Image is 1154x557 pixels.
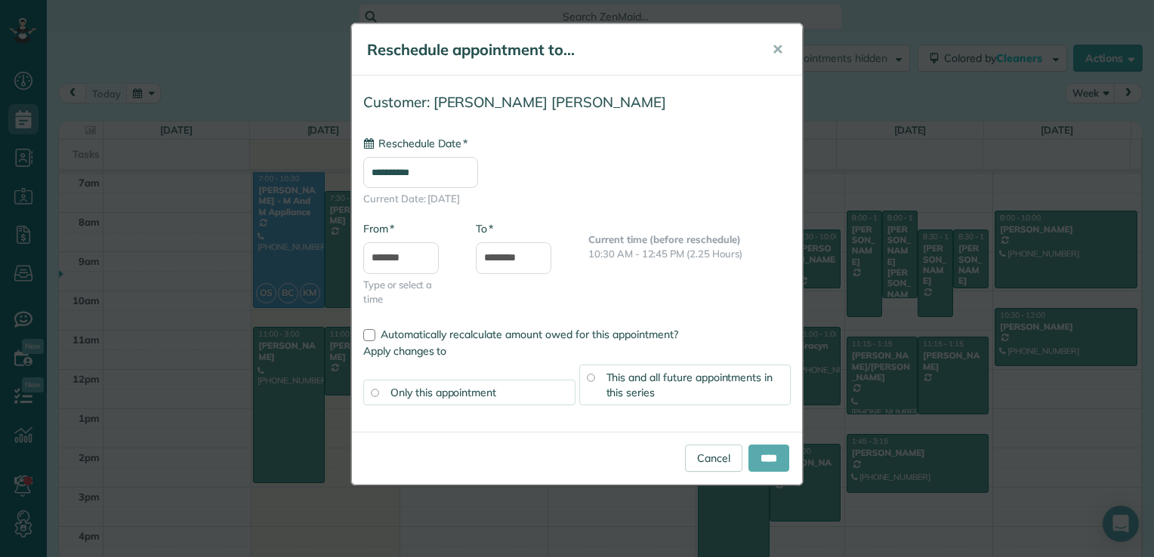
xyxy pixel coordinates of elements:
span: ✕ [772,41,783,58]
h5: Reschedule appointment to... [367,39,751,60]
input: Only this appointment [371,389,378,396]
span: Only this appointment [390,386,496,399]
a: Cancel [685,445,742,472]
label: From [363,221,394,236]
input: This and all future appointments in this series [587,374,594,381]
b: Current time (before reschedule) [588,233,741,245]
h4: Customer: [PERSON_NAME] [PERSON_NAME] [363,94,791,110]
span: This and all future appointments in this series [606,371,773,399]
label: To [476,221,493,236]
span: Current Date: [DATE] [363,192,791,206]
span: Automatically recalculate amount owed for this appointment? [381,328,678,341]
label: Reschedule Date [363,136,467,151]
span: Type or select a time [363,278,453,306]
label: Apply changes to [363,343,791,359]
p: 10:30 AM - 12:45 PM (2.25 Hours) [588,247,791,261]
